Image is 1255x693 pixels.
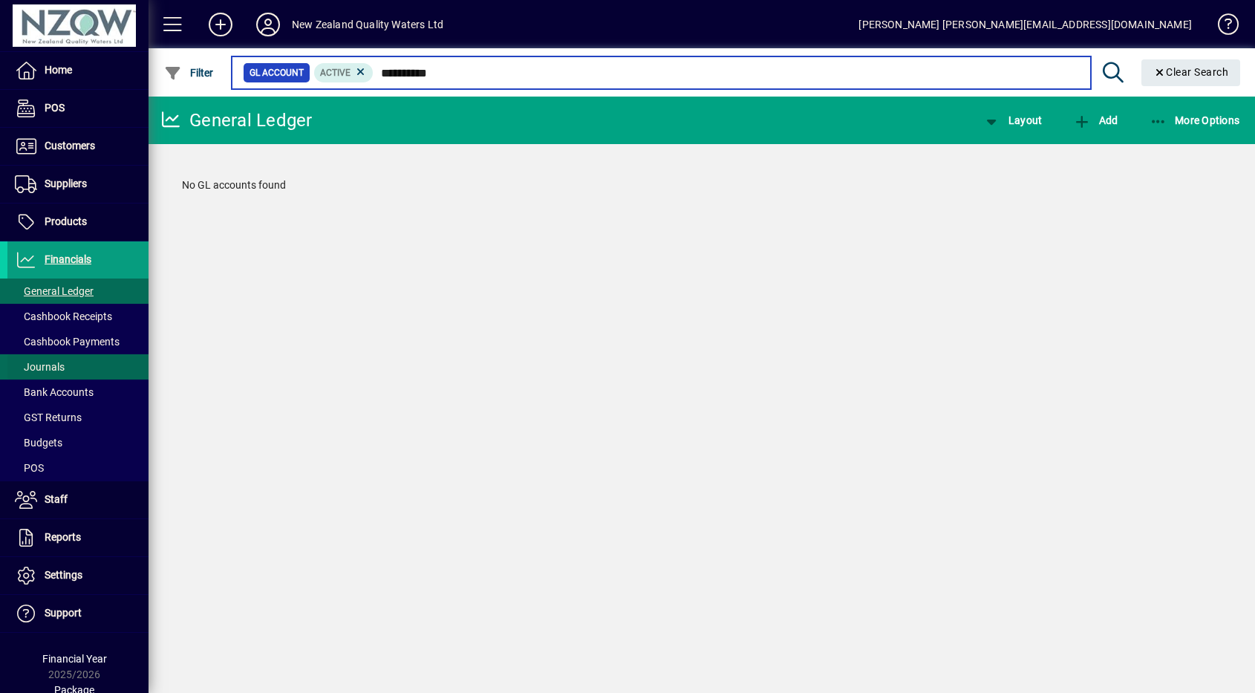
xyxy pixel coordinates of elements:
[1150,114,1240,126] span: More Options
[15,411,82,423] span: GST Returns
[320,68,351,78] span: Active
[7,405,149,430] a: GST Returns
[7,52,149,89] a: Home
[7,279,149,304] a: General Ledger
[45,140,95,152] span: Customers
[314,63,374,82] mat-chip: Activation Status: Active
[7,595,149,632] a: Support
[250,65,304,80] span: GL Account
[7,519,149,556] a: Reports
[45,215,87,227] span: Products
[1141,59,1241,86] button: Clear
[982,114,1042,126] span: Layout
[167,163,1236,208] div: No GL accounts found
[45,102,65,114] span: POS
[7,481,149,518] a: Staff
[45,253,91,265] span: Financials
[7,204,149,241] a: Products
[979,107,1046,134] button: Layout
[7,455,149,481] a: POS
[7,128,149,165] a: Customers
[45,531,81,543] span: Reports
[1146,107,1244,134] button: More Options
[197,11,244,38] button: Add
[160,108,313,132] div: General Ledger
[7,380,149,405] a: Bank Accounts
[160,59,218,86] button: Filter
[292,13,443,36] div: New Zealand Quality Waters Ltd
[15,336,120,348] span: Cashbook Payments
[858,13,1192,36] div: [PERSON_NAME] [PERSON_NAME][EMAIL_ADDRESS][DOMAIN_NAME]
[1069,107,1121,134] button: Add
[1073,114,1118,126] span: Add
[45,569,82,581] span: Settings
[15,437,62,449] span: Budgets
[15,462,44,474] span: POS
[244,11,292,38] button: Profile
[1153,66,1229,78] span: Clear Search
[7,430,149,455] a: Budgets
[15,310,112,322] span: Cashbook Receipts
[164,67,214,79] span: Filter
[7,354,149,380] a: Journals
[7,166,149,203] a: Suppliers
[15,361,65,373] span: Journals
[7,329,149,354] a: Cashbook Payments
[45,607,82,619] span: Support
[15,386,94,398] span: Bank Accounts
[1207,3,1236,51] a: Knowledge Base
[42,653,107,665] span: Financial Year
[15,285,94,297] span: General Ledger
[7,557,149,594] a: Settings
[7,304,149,329] a: Cashbook Receipts
[7,90,149,127] a: POS
[45,178,87,189] span: Suppliers
[45,64,72,76] span: Home
[45,493,68,505] span: Staff
[967,107,1057,134] app-page-header-button: View chart layout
